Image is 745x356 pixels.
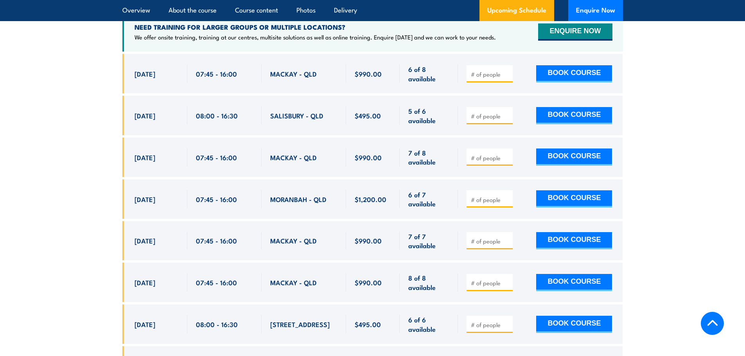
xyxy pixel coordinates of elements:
[536,232,612,249] button: BOOK COURSE
[270,236,317,245] span: MACKAY - QLD
[270,111,323,120] span: SALISBURY - QLD
[196,278,237,287] span: 07:45 - 16:00
[471,154,510,162] input: # of people
[196,236,237,245] span: 07:45 - 16:00
[135,278,155,287] span: [DATE]
[355,111,381,120] span: $495.00
[270,69,317,78] span: MACKAY - QLD
[536,316,612,333] button: BOOK COURSE
[536,65,612,82] button: BOOK COURSE
[135,195,155,204] span: [DATE]
[196,195,237,204] span: 07:45 - 16:00
[196,69,237,78] span: 07:45 - 16:00
[135,23,496,31] h4: NEED TRAINING FOR LARGER GROUPS OR MULTIPLE LOCATIONS?
[536,190,612,208] button: BOOK COURSE
[536,107,612,124] button: BOOK COURSE
[355,69,382,78] span: $990.00
[408,64,449,83] span: 6 of 8 available
[471,112,510,120] input: # of people
[270,195,327,204] span: MORANBAH - QLD
[355,195,386,204] span: $1,200.00
[135,236,155,245] span: [DATE]
[471,237,510,245] input: # of people
[196,111,238,120] span: 08:00 - 16:30
[270,320,330,329] span: [STREET_ADDRESS]
[355,153,382,162] span: $990.00
[536,274,612,291] button: BOOK COURSE
[408,273,449,292] span: 8 of 8 available
[408,148,449,166] span: 7 of 8 available
[355,278,382,287] span: $990.00
[536,148,612,166] button: BOOK COURSE
[135,320,155,329] span: [DATE]
[135,111,155,120] span: [DATE]
[355,320,381,329] span: $495.00
[196,320,238,329] span: 08:00 - 16:30
[471,70,510,78] input: # of people
[408,190,449,208] span: 6 of 7 available
[355,236,382,245] span: $990.00
[196,153,237,162] span: 07:45 - 16:00
[135,69,155,78] span: [DATE]
[471,196,510,204] input: # of people
[135,153,155,162] span: [DATE]
[270,153,317,162] span: MACKAY - QLD
[471,321,510,329] input: # of people
[408,106,449,125] span: 5 of 6 available
[408,232,449,250] span: 7 of 7 available
[408,315,449,333] span: 6 of 6 available
[270,278,317,287] span: MACKAY - QLD
[538,23,612,41] button: ENQUIRE NOW
[135,33,496,41] p: We offer onsite training, training at our centres, multisite solutions as well as online training...
[471,279,510,287] input: # of people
